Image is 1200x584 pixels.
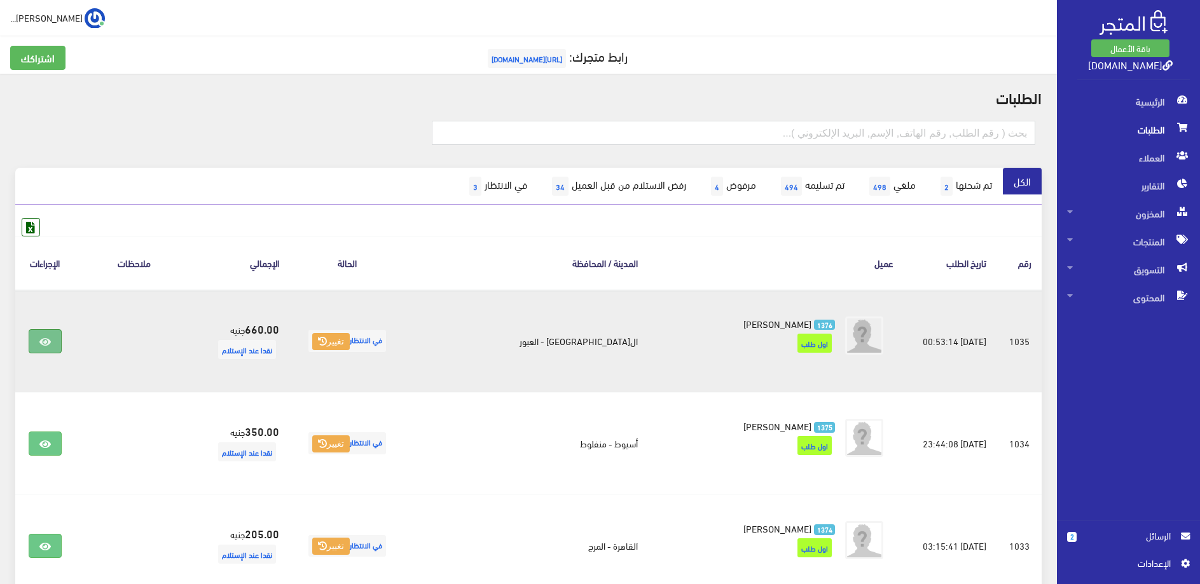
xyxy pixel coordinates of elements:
img: ... [85,8,105,29]
span: 2 [941,177,953,196]
span: اول طلب [797,538,832,557]
span: 3 [469,177,481,196]
img: avatar.png [845,419,883,457]
td: [DATE] 23:44:08 [904,392,997,494]
a: المنتجات [1057,227,1200,255]
a: رفض الاستلام من قبل العميل34 [538,168,697,205]
span: الرئيسية [1067,88,1190,116]
span: [PERSON_NAME] [743,417,811,435]
span: المحتوى [1067,283,1190,311]
span: 1376 [814,320,835,330]
span: اول طلب [797,334,832,353]
input: بحث ( رقم الطلب, رقم الهاتف, الإسم, البريد اﻹلكتروني )... [432,121,1035,145]
a: الرئيسية [1057,88,1200,116]
th: رقم [997,236,1042,289]
a: [DOMAIN_NAME] [1088,55,1173,74]
th: الإجراءات [15,236,74,289]
a: ملغي498 [855,168,927,205]
a: المخزون [1057,200,1200,227]
th: الحالة [289,236,405,289]
span: الرسائل [1087,529,1171,543]
span: [PERSON_NAME]... [10,10,83,25]
span: نقدا عند الإستلام [218,340,276,359]
span: 494 [781,177,802,196]
span: نقدا عند الإستلام [218,442,276,461]
span: العملاء [1067,144,1190,172]
img: avatar.png [845,521,883,559]
button: تغيير [312,333,350,351]
td: [DATE] 00:53:14 [904,290,997,393]
a: 1376 [PERSON_NAME] [668,316,835,330]
a: ... [PERSON_NAME]... [10,8,105,28]
span: 498 [869,177,890,196]
th: تاريخ الطلب [904,236,997,289]
span: التسويق [1067,255,1190,283]
a: اﻹعدادات [1067,556,1190,576]
button: تغيير [312,435,350,453]
th: ملاحظات [74,236,193,289]
span: المنتجات [1067,227,1190,255]
th: عميل [648,236,904,289]
a: 1374 [PERSON_NAME] [668,521,835,535]
img: . [1100,10,1168,35]
span: الطلبات [1067,116,1190,144]
a: 1375 [PERSON_NAME] [668,419,835,433]
span: في الانتظار [308,330,386,352]
a: المحتوى [1057,283,1200,311]
a: باقة الأعمال [1091,39,1169,57]
a: العملاء [1057,144,1200,172]
h2: الطلبات [15,89,1042,105]
strong: 660.00 [245,320,279,337]
span: اﻹعدادات [1077,556,1170,570]
td: ال[GEOGRAPHIC_DATA] - العبور [404,290,647,393]
span: 4 [711,177,723,196]
a: الطلبات [1057,116,1200,144]
span: 2 [1067,532,1077,542]
span: 1375 [814,422,835,433]
a: تم شحنها2 [927,168,1003,205]
span: [URL][DOMAIN_NAME] [488,49,566,68]
a: 2 الرسائل [1067,529,1190,556]
a: التقارير [1057,172,1200,200]
img: avatar.png [845,316,883,355]
span: في الانتظار [308,432,386,454]
td: أسيوط - منفلوط [404,392,647,494]
a: رابط متجرك:[URL][DOMAIN_NAME] [485,44,628,67]
strong: 205.00 [245,525,279,541]
span: نقدا عند الإستلام [218,545,276,564]
span: المخزون [1067,200,1190,227]
strong: 350.00 [245,423,279,439]
span: 1374 [814,524,835,535]
a: الكل [1003,168,1042,194]
th: اﻹجمالي [194,236,289,289]
td: 1035 [997,290,1042,393]
span: في الانتظار [308,535,386,557]
span: [PERSON_NAME] [743,519,811,537]
a: في الانتظار3 [455,168,538,205]
td: جنيه [194,290,289,393]
a: مرفوض4 [697,168,767,205]
span: [PERSON_NAME] [743,315,811,332]
button: تغيير [312,538,350,555]
a: اشتراكك [10,46,66,70]
td: 1034 [997,392,1042,494]
a: تم تسليمه494 [767,168,855,205]
td: جنيه [194,392,289,494]
span: 34 [552,177,569,196]
th: المدينة / المحافظة [404,236,647,289]
span: اول طلب [797,436,832,455]
span: التقارير [1067,172,1190,200]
